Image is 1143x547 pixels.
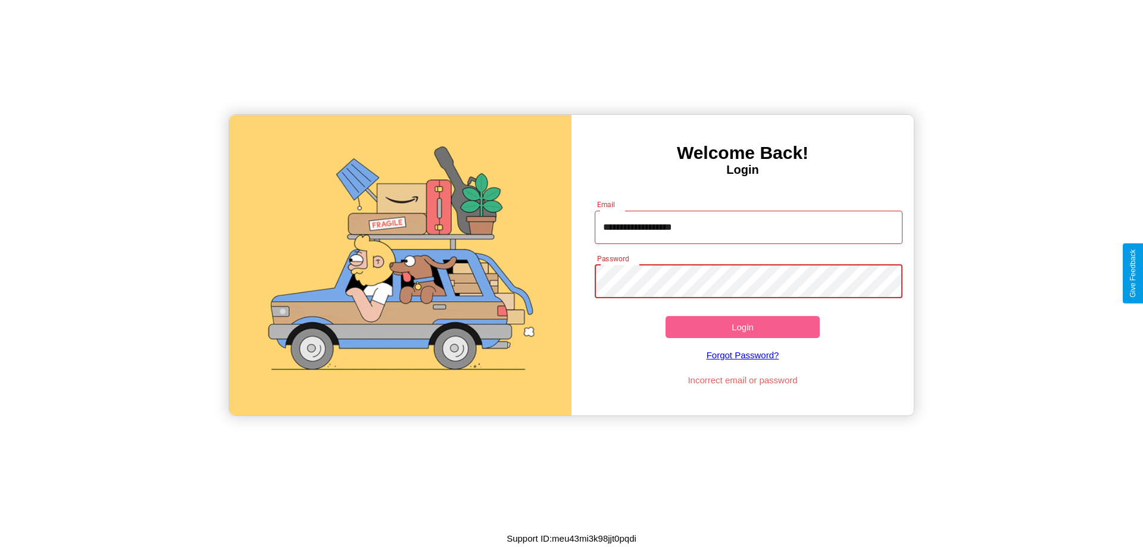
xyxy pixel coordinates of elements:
[589,338,897,372] a: Forgot Password?
[571,163,914,177] h4: Login
[571,143,914,163] h3: Welcome Back!
[1129,249,1137,298] div: Give Feedback
[666,316,820,338] button: Login
[229,115,571,415] img: gif
[589,372,897,388] p: Incorrect email or password
[507,530,636,546] p: Support ID: meu43mi3k98jjt0pqdi
[597,254,629,264] label: Password
[597,199,616,210] label: Email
